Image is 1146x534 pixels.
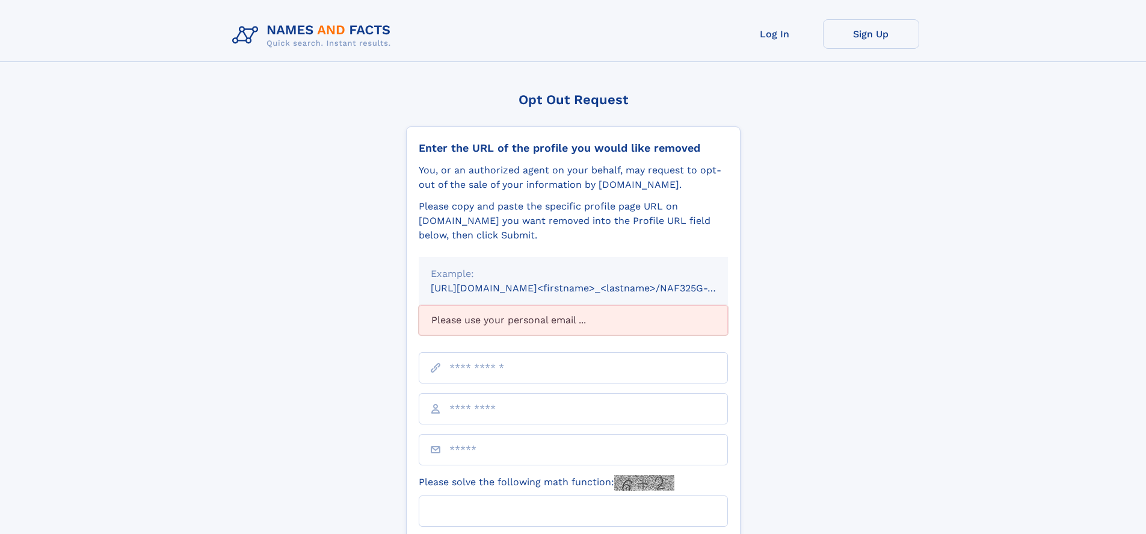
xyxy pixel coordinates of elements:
img: Logo Names and Facts [227,19,401,52]
div: Example: [431,267,716,281]
label: Please solve the following math function: [419,475,674,491]
div: Enter the URL of the profile you would like removed [419,141,728,155]
a: Log In [727,19,823,49]
div: Opt Out Request [406,92,741,107]
div: Please copy and paste the specific profile page URL on [DOMAIN_NAME] you want removed into the Pr... [419,199,728,243]
div: Please use your personal email ... [419,305,728,335]
small: [URL][DOMAIN_NAME]<firstname>_<lastname>/NAF325G-xxxxxxxx [431,282,751,294]
a: Sign Up [823,19,919,49]
div: You, or an authorized agent on your behalf, may request to opt-out of the sale of your informatio... [419,163,728,192]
